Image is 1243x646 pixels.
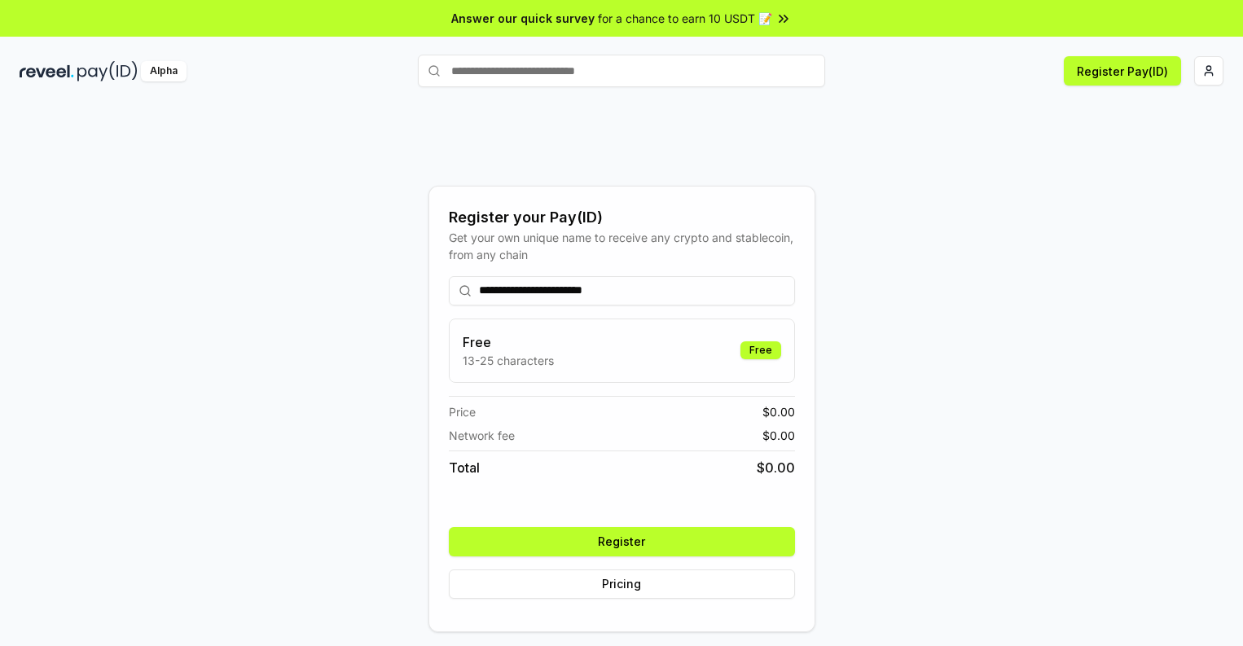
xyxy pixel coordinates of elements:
[451,10,595,27] span: Answer our quick survey
[77,61,138,81] img: pay_id
[449,403,476,420] span: Price
[449,569,795,599] button: Pricing
[1064,56,1181,86] button: Register Pay(ID)
[463,352,554,369] p: 13-25 characters
[449,229,795,263] div: Get your own unique name to receive any crypto and stablecoin, from any chain
[449,206,795,229] div: Register your Pay(ID)
[20,61,74,81] img: reveel_dark
[463,332,554,352] h3: Free
[762,403,795,420] span: $ 0.00
[141,61,187,81] div: Alpha
[449,458,480,477] span: Total
[449,527,795,556] button: Register
[740,341,781,359] div: Free
[762,427,795,444] span: $ 0.00
[449,427,515,444] span: Network fee
[598,10,772,27] span: for a chance to earn 10 USDT 📝
[757,458,795,477] span: $ 0.00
